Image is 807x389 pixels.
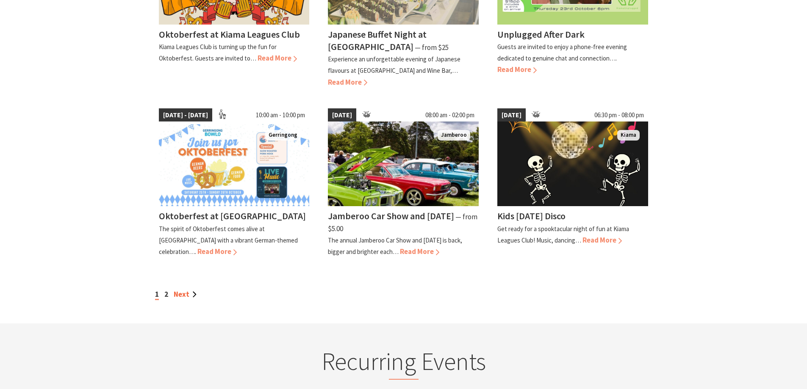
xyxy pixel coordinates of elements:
[238,347,570,380] h2: Recurring Events
[328,28,427,52] h4: Japanese Buffet Night at [GEOGRAPHIC_DATA]
[497,108,648,257] a: [DATE] 06:30 pm - 08:00 pm Spooky skeletons dancing at halloween disco Kiama Kids [DATE] Disco Ge...
[258,53,297,63] span: Read More
[497,225,629,244] p: Get ready for a spooktacular night of fun at Kiama Leagues Club! Music, dancing…
[328,77,367,87] span: Read More
[164,290,168,299] a: 2
[159,108,212,122] span: [DATE] - [DATE]
[159,28,300,40] h4: Oktoberfest at Kiama Leagues Club
[400,247,439,256] span: Read More
[174,290,197,299] a: Next
[159,108,310,257] a: [DATE] - [DATE] 10:00 am - 10:00 pm Gerringong Oktoberfest at [GEOGRAPHIC_DATA] The spirit of Okt...
[328,108,356,122] span: [DATE]
[159,210,306,222] h4: Oktoberfest at [GEOGRAPHIC_DATA]
[497,121,648,206] img: Spooky skeletons dancing at halloween disco
[265,130,301,141] span: Gerringong
[159,225,298,256] p: The spirit of Oktoberfest comes alive at [GEOGRAPHIC_DATA] with a vibrant German-themed celebrati...
[328,236,462,256] p: The annual Jamberoo Car Show and [DATE] is back, bigger and brighter each…
[328,108,479,257] a: [DATE] 08:00 am - 02:00 pm Jamberoo Car Show Jamberoo Jamberoo Car Show and [DATE] ⁠— from $5.00 ...
[438,130,470,141] span: Jamberoo
[617,130,640,141] span: Kiama
[328,55,460,74] p: Experience an unforgettable evening of Japanese flavours at [GEOGRAPHIC_DATA] and Wine Bar,…
[497,108,526,122] span: [DATE]
[582,235,622,245] span: Read More
[497,65,537,74] span: Read More
[415,43,449,52] span: ⁠— from $25
[421,108,479,122] span: 08:00 am - 02:00 pm
[590,108,648,122] span: 06:30 pm - 08:00 pm
[328,121,479,206] img: Jamberoo Car Show
[497,43,627,62] p: Guests are invited to enjoy a phone-free evening dedicated to genuine chat and connection….
[328,212,477,233] span: ⁠— from $5.00
[328,210,454,222] h4: Jamberoo Car Show and [DATE]
[497,28,585,40] h4: Unplugged After Dark
[197,247,237,256] span: Read More
[159,43,277,62] p: Kiama Leagues Club is turning up the fun for Oktoberfest. Guests are invited to…
[252,108,309,122] span: 10:00 am - 10:00 pm
[497,210,566,222] h4: Kids [DATE] Disco
[155,290,159,300] span: 1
